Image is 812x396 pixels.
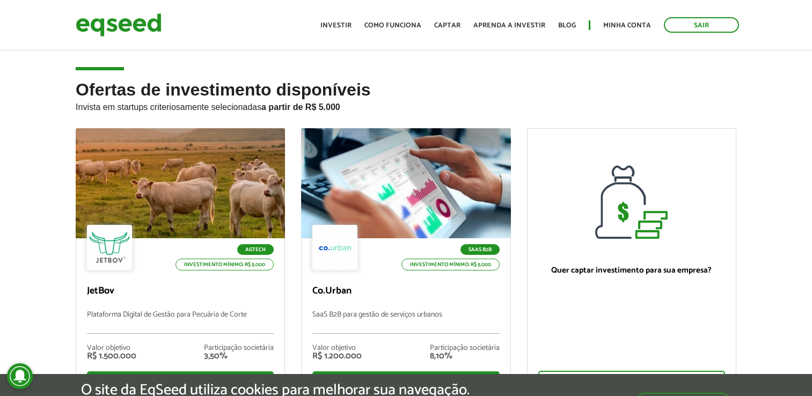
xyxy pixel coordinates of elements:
[76,99,736,112] p: Invista em startups criteriosamente selecionadas
[312,344,362,352] div: Valor objetivo
[558,22,576,29] a: Blog
[237,244,274,255] p: Agtech
[87,371,274,394] div: Ver oferta
[312,352,362,361] div: R$ 1.200.000
[320,22,352,29] a: Investir
[434,22,460,29] a: Captar
[603,22,651,29] a: Minha conta
[664,17,739,33] a: Sair
[76,80,736,128] h2: Ofertas de investimento disponíveis
[430,352,500,361] div: 8,10%
[87,285,274,297] p: JetBov
[175,259,274,270] p: Investimento mínimo: R$ 5.000
[312,285,499,297] p: Co.Urban
[204,352,274,361] div: 3,50%
[538,371,725,393] div: Quero captar
[473,22,545,29] a: Aprenda a investir
[261,102,340,112] strong: a partir de R$ 5.000
[401,259,500,270] p: Investimento mínimo: R$ 5.000
[312,371,499,394] div: Ver oferta
[87,311,274,334] p: Plataforma Digital de Gestão para Pecuária de Corte
[204,344,274,352] div: Participação societária
[364,22,421,29] a: Como funciona
[430,344,500,352] div: Participação societária
[460,244,500,255] p: SaaS B2B
[87,344,136,352] div: Valor objetivo
[538,266,725,275] p: Quer captar investimento para sua empresa?
[76,11,162,39] img: EqSeed
[87,352,136,361] div: R$ 1.500.000
[312,311,499,334] p: SaaS B2B para gestão de serviços urbanos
